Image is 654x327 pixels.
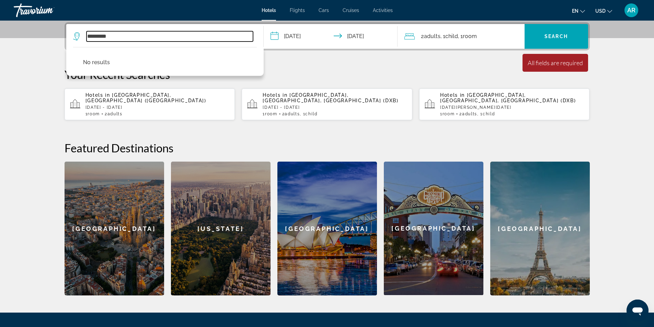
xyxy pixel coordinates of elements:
[384,162,483,295] div: [GEOGRAPHIC_DATA]
[263,112,277,116] span: 1
[65,141,590,155] h2: Featured Destinations
[443,112,455,116] span: Room
[459,112,477,116] span: 2
[65,68,590,81] p: Your Recent Searches
[85,92,110,98] span: Hotels in
[440,32,458,41] span: , 1
[440,92,465,98] span: Hotels in
[66,24,588,49] div: Search widget
[263,92,399,103] span: [GEOGRAPHIC_DATA], [GEOGRAPHIC_DATA], [GEOGRAPHIC_DATA] (DXB)
[424,33,440,39] span: Adults
[463,33,477,39] span: Room
[285,112,300,116] span: Adults
[419,88,590,120] button: Hotels in [GEOGRAPHIC_DATA], [GEOGRAPHIC_DATA], [GEOGRAPHIC_DATA] (DXB)[DATE][PERSON_NAME][DATE]1...
[384,162,483,295] a: [GEOGRAPHIC_DATA]
[572,6,585,16] button: Change language
[398,24,525,49] button: Travelers: 2 adults, 1 child
[265,112,277,116] span: Room
[483,112,495,116] span: Child
[528,59,583,67] div: All fields are required
[595,6,612,16] button: Change currency
[627,7,635,14] span: AR
[262,8,276,13] a: Hotels
[14,1,82,19] a: Travorium
[242,88,412,120] button: Hotels in [GEOGRAPHIC_DATA], [GEOGRAPHIC_DATA], [GEOGRAPHIC_DATA] (DXB)[DATE] - [DATE]1Room2Adult...
[477,112,495,116] span: , 1
[445,33,458,39] span: Child
[85,92,206,103] span: [GEOGRAPHIC_DATA], [GEOGRAPHIC_DATA] ([GEOGRAPHIC_DATA])
[282,112,300,116] span: 2
[572,8,578,14] span: en
[343,8,359,13] a: Cruises
[305,112,317,116] span: Child
[458,32,477,41] span: , 1
[525,24,588,49] button: Search
[277,162,377,295] a: [GEOGRAPHIC_DATA]
[171,162,271,295] a: [US_STATE]
[105,112,123,116] span: 2
[300,112,317,116] span: , 1
[421,32,440,41] span: 2
[65,88,235,120] button: Hotels in [GEOGRAPHIC_DATA], [GEOGRAPHIC_DATA] ([GEOGRAPHIC_DATA])[DATE] - [DATE]1Room2Adults
[622,3,640,17] button: User Menu
[83,58,110,67] p: No results
[264,24,398,49] button: Check-in date: Jan 4, 2026 Check-out date: Feb 22, 2026
[263,105,407,110] p: [DATE] - [DATE]
[627,300,649,322] iframe: Кнопка запуска окна обмена сообщениями
[65,162,164,295] a: [GEOGRAPHIC_DATA]
[107,112,123,116] span: Adults
[440,112,455,116] span: 1
[88,112,100,116] span: Room
[440,105,584,110] p: [DATE][PERSON_NAME][DATE]
[263,92,287,98] span: Hotels in
[319,8,329,13] a: Cars
[462,112,477,116] span: Adults
[490,162,590,295] a: [GEOGRAPHIC_DATA]
[440,92,576,103] span: [GEOGRAPHIC_DATA], [GEOGRAPHIC_DATA], [GEOGRAPHIC_DATA] (DXB)
[290,8,305,13] a: Flights
[373,8,393,13] a: Activities
[595,8,606,14] span: USD
[544,34,568,39] span: Search
[85,105,230,110] p: [DATE] - [DATE]
[85,112,100,116] span: 1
